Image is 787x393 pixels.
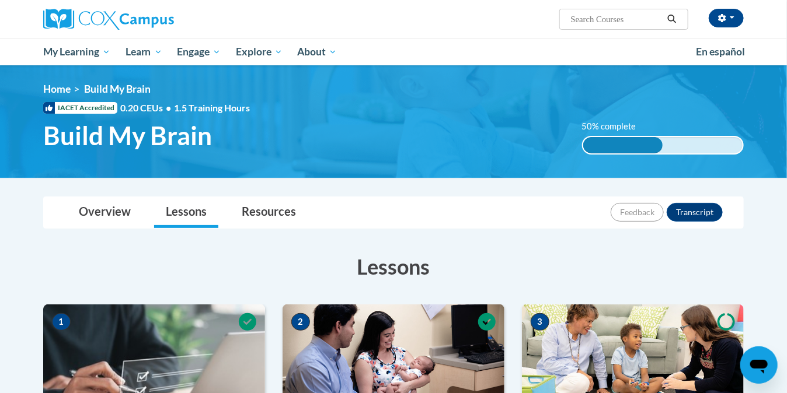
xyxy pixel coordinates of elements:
span: My Learning [43,45,110,59]
span: Build My Brain [84,83,151,95]
a: About [290,38,345,65]
span: En español [696,45,745,58]
span: Explore [236,45,283,59]
a: Learn [118,38,170,65]
span: 0.20 CEUs [120,101,174,114]
span: Learn [126,45,162,59]
span: Engage [177,45,221,59]
button: Search [663,12,681,26]
a: Resources [230,197,308,228]
span: Build My Brain [43,120,212,151]
span: • [166,102,171,113]
a: Lessons [154,197,218,228]
a: Explore [228,38,290,65]
span: About [297,45,337,59]
span: 2 [291,313,310,331]
input: Search Courses [570,12,663,26]
a: Home [43,83,71,95]
a: Cox Campus [43,9,265,30]
span: 3 [531,313,549,331]
button: Feedback [611,203,664,222]
button: Transcript [667,203,723,222]
div: Main menu [26,38,761,65]
a: Engage [169,38,228,65]
span: IACET Accredited [43,102,117,114]
img: Cox Campus [43,9,174,30]
div: 50% complete [583,137,663,153]
button: Account Settings [709,9,744,27]
span: 1 [52,313,71,331]
a: En español [688,40,753,64]
a: Overview [67,197,142,228]
span: 1.5 Training Hours [174,102,250,113]
label: 50% complete [582,120,649,133]
a: My Learning [36,38,118,65]
iframe: Button to launch messaging window [740,346,778,384]
h3: Lessons [43,252,744,281]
